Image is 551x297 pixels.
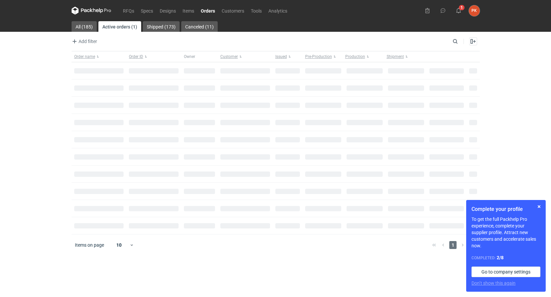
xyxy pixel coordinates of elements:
[344,51,385,62] button: Production
[138,7,156,15] a: Specs
[72,21,97,32] a: All (185)
[108,240,130,250] div: 10
[126,51,181,62] button: Order ID
[181,21,218,32] a: Canceled (11)
[197,7,218,15] a: Orders
[303,51,344,62] button: Pre-Production
[72,7,111,15] svg: Packhelp Pro
[535,203,543,211] button: Skip for now
[471,205,540,213] h1: Complete your profile
[218,51,273,62] button: Customer
[453,5,464,16] button: 1
[120,7,138,15] a: RFQs
[273,51,303,62] button: Issued
[75,242,104,248] span: Items on page
[74,54,95,59] span: Order name
[471,280,516,286] button: Don’t show this again
[451,37,472,45] input: Search
[471,216,540,249] p: To get the full Packhelp Pro experience, complete your supplier profile. Attract new customers an...
[143,21,180,32] a: Shipped (173)
[387,54,404,59] span: Shipment
[156,7,179,15] a: Designs
[129,54,143,59] span: Order ID
[471,254,540,261] div: Completed:
[265,7,291,15] a: Analytics
[179,7,197,15] a: Items
[98,21,141,32] a: Active orders (1)
[345,54,365,59] span: Production
[471,267,540,277] a: Go to company settings
[275,54,287,59] span: Issued
[449,241,457,249] span: 1
[184,54,195,59] span: Owner
[248,7,265,15] a: Tools
[469,5,480,16] button: PK
[72,51,127,62] button: Order name
[497,255,504,260] strong: 2 / 8
[71,37,97,45] span: Add filter
[469,5,480,16] div: Paulina Kempara
[305,54,332,59] span: Pre-Production
[220,54,238,59] span: Customer
[70,37,97,45] button: Add filter
[385,51,427,62] button: Shipment
[218,7,248,15] a: Customers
